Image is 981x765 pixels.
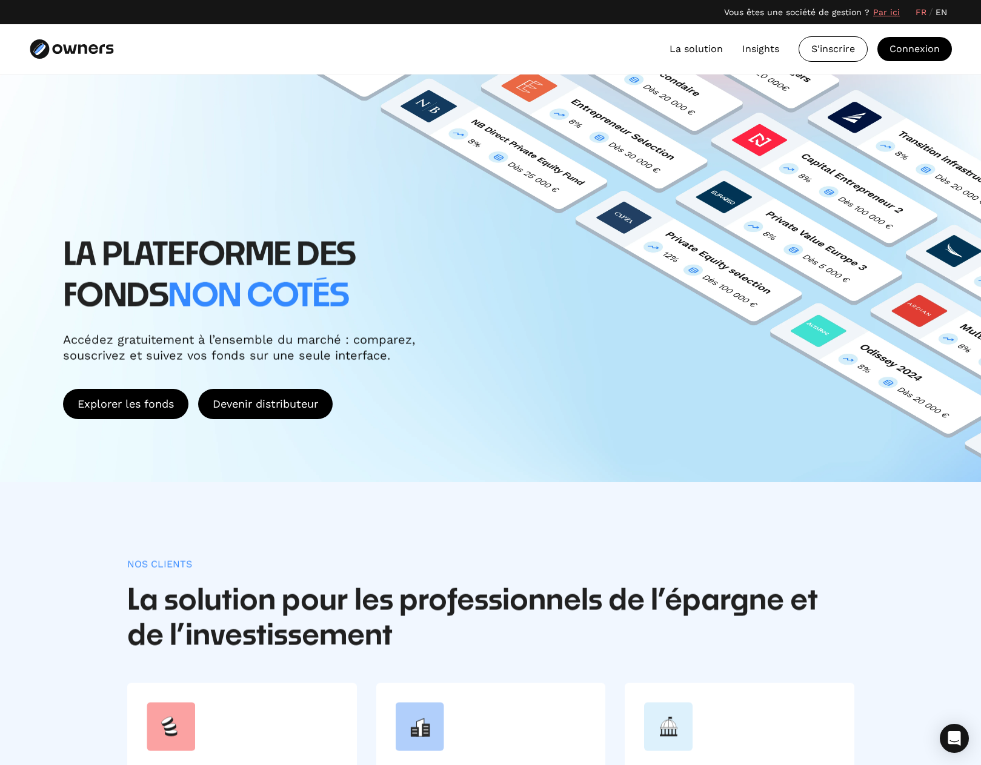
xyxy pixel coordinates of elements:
[63,236,475,317] h1: LA PLATEFORME DES FONDS
[916,6,926,19] a: FR
[940,724,969,753] div: Open Intercom Messenger
[670,42,723,56] a: La solution
[63,389,188,419] a: Explorer les fonds
[168,280,348,312] span: non cotés
[742,42,779,56] a: Insights
[127,558,192,570] div: Nos clients
[799,36,868,62] a: S'inscrire
[799,37,867,61] div: S'inscrire
[929,5,933,19] div: /
[127,585,854,654] h2: La solution pour les professionnels de l’épargne et de l’investissement
[724,6,870,19] div: Vous êtes une société de gestion ?
[63,332,427,363] div: Accédez gratuitement à l’ensemble du marché : comparez, souscrivez et suivez vos fonds sur une se...
[198,389,333,419] a: ⁠Devenir distributeur
[936,6,947,19] a: EN
[873,6,900,19] a: Par ici
[877,37,952,61] a: Connexion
